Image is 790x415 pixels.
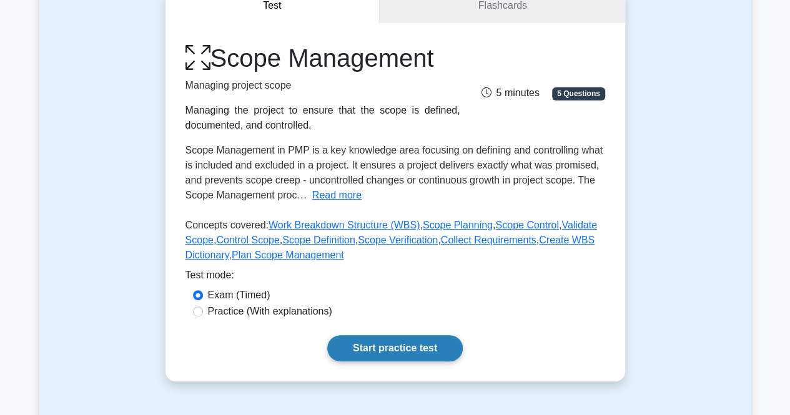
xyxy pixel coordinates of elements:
label: Exam (Timed) [208,288,270,303]
a: Collect Requirements [441,235,536,245]
div: Test mode: [185,268,605,288]
a: Scope Verification [358,235,438,245]
a: Scope Planning [423,220,493,230]
label: Practice (With explanations) [208,304,332,319]
p: Concepts covered: , , , , , , , , , [185,218,605,268]
span: 5 Questions [552,87,605,100]
a: Work Breakdown Structure (WBS) [269,220,420,230]
div: Managing the project to ensure that the scope is defined, documented, and controlled. [185,103,460,133]
h1: Scope Management [185,43,460,73]
span: 5 minutes [481,87,539,98]
button: Read more [312,188,362,203]
a: Control Scope [216,235,279,245]
a: Scope Control [495,220,558,230]
span: Scope Management in PMP is a key knowledge area focusing on defining and controlling what is incl... [185,145,603,200]
a: Scope Definition [282,235,355,245]
p: Managing project scope [185,78,460,93]
a: Plan Scope Management [232,250,344,260]
a: Start practice test [327,335,463,361]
